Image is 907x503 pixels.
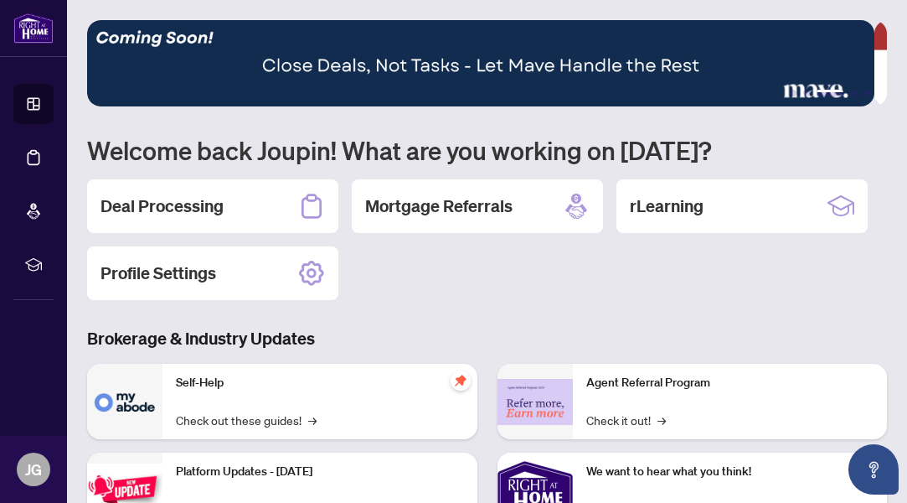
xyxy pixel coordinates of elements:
[87,20,874,106] img: Slide 2
[586,374,874,392] p: Agent Referral Program
[630,194,703,218] h2: rLearning
[657,411,666,429] span: →
[13,13,54,44] img: logo
[87,327,887,350] h3: Brokerage & Industry Updates
[451,371,471,391] span: pushpin
[790,90,796,96] button: 1
[176,411,317,429] a: Check out these guides!→
[497,379,573,425] img: Agent Referral Program
[863,90,870,96] button: 5
[308,411,317,429] span: →
[100,262,216,285] h2: Profile Settings
[100,194,224,218] h2: Deal Processing
[87,134,887,166] h1: Welcome back Joupin! What are you working on [DATE]?
[817,90,843,96] button: 3
[25,458,42,481] span: JG
[803,90,810,96] button: 2
[848,444,899,495] button: Open asap
[850,90,857,96] button: 4
[176,374,464,392] p: Self-Help
[87,364,162,439] img: Self-Help
[586,463,874,481] p: We want to hear what you think!
[586,411,666,429] a: Check it out!→
[176,463,464,481] p: Platform Updates - [DATE]
[365,194,513,218] h2: Mortgage Referrals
